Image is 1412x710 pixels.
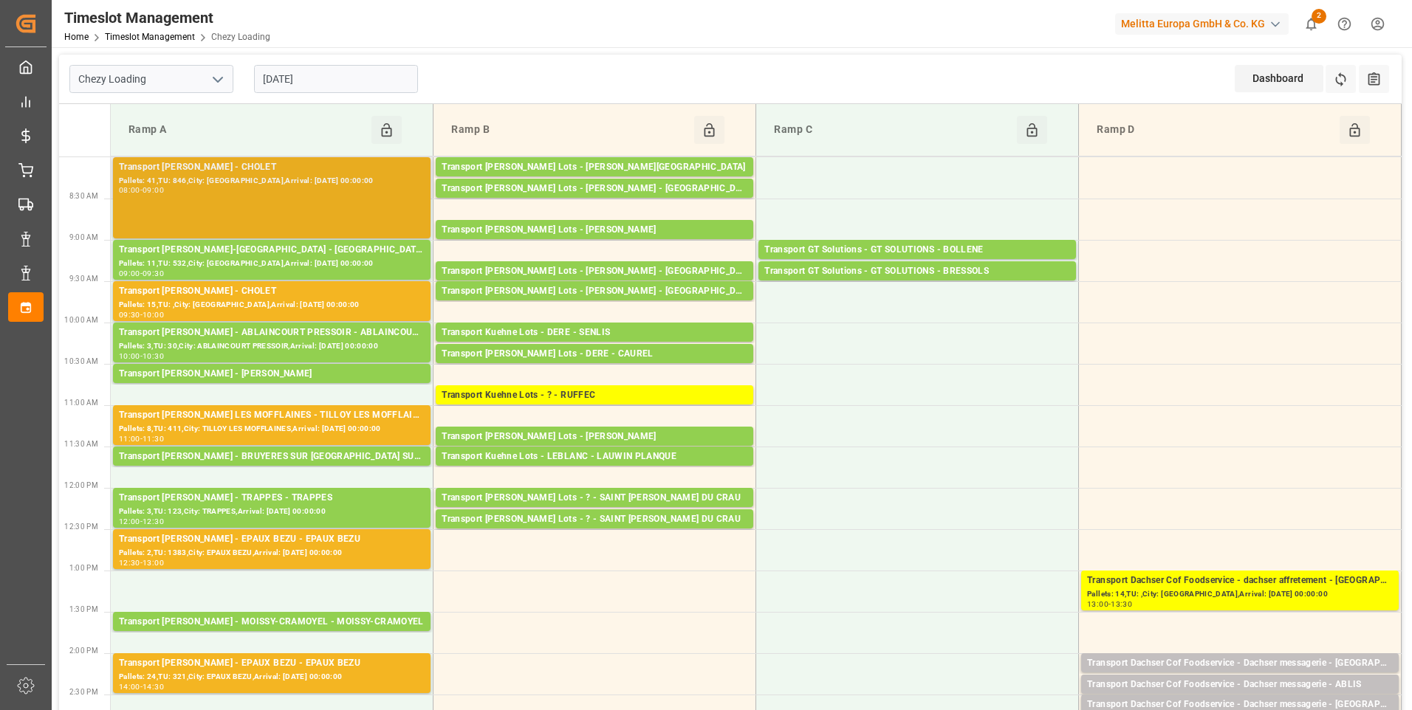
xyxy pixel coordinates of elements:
[69,192,98,200] span: 8:30 AM
[1087,671,1393,683] div: Pallets: ,TU: 113,City: [GEOGRAPHIC_DATA],Arrival: [DATE] 00:00:00
[442,464,747,477] div: Pallets: ,TU: 101,City: LAUWIN PLANQUE,Arrival: [DATE] 00:00:00
[1328,7,1361,41] button: Help Center
[119,449,425,464] div: Transport [PERSON_NAME] - BRUYERES SUR [GEOGRAPHIC_DATA] SUR [GEOGRAPHIC_DATA]
[442,238,747,250] div: Pallets: 18,TU: 772,City: CARQUEFOU,Arrival: [DATE] 00:00:00
[64,523,98,531] span: 12:30 PM
[69,275,98,283] span: 9:30 AM
[119,367,425,382] div: Transport [PERSON_NAME] - [PERSON_NAME]
[442,160,747,175] div: Transport [PERSON_NAME] Lots - [PERSON_NAME][GEOGRAPHIC_DATA]
[442,512,747,527] div: Transport [PERSON_NAME] Lots - ? - SAINT [PERSON_NAME] DU CRAU
[442,279,747,292] div: Pallets: ,TU: 120,City: [GEOGRAPHIC_DATA][PERSON_NAME],Arrival: [DATE] 00:00:00
[1312,9,1326,24] span: 2
[442,299,747,311] div: Pallets: ,TU: 574,City: [GEOGRAPHIC_DATA],Arrival: [DATE] 00:00:00
[119,243,425,258] div: Transport [PERSON_NAME]-[GEOGRAPHIC_DATA] - [GEOGRAPHIC_DATA]-[GEOGRAPHIC_DATA]
[119,615,425,630] div: Transport [PERSON_NAME] - MOISSY-CRAMOYEL - MOISSY-CRAMOYEL
[768,116,1017,144] div: Ramp C
[69,647,98,655] span: 2:00 PM
[64,32,89,42] a: Home
[119,284,425,299] div: Transport [PERSON_NAME] - CHOLET
[119,311,140,318] div: 09:30
[140,559,143,566] div: -
[1115,13,1289,35] div: Melitta Europa GmbH & Co. KG
[64,316,98,324] span: 10:00 AM
[1087,692,1393,705] div: Pallets: 1,TU: 35,City: ABLIS,Arrival: [DATE] 00:00:00
[64,399,98,407] span: 11:00 AM
[64,481,98,489] span: 12:00 PM
[442,340,747,353] div: Pallets: ,TU: 482,City: [GEOGRAPHIC_DATA],Arrival: [DATE] 00:00:00
[143,311,164,318] div: 10:00
[69,65,233,93] input: Type to search/select
[119,464,425,477] div: Pallets: ,TU: 116,City: [GEOGRAPHIC_DATA],Arrival: [DATE] 00:00:00
[143,187,164,193] div: 09:00
[1295,7,1328,41] button: show 2 new notifications
[1087,656,1393,671] div: Transport Dachser Cof Foodservice - Dachser messagerie - [GEOGRAPHIC_DATA]
[119,656,425,671] div: Transport [PERSON_NAME] - EPAUX BEZU - EPAUX BEZU
[140,683,143,690] div: -
[442,444,747,457] div: Pallets: 4,TU: 128,City: [GEOGRAPHIC_DATA],Arrival: [DATE] 00:00:00
[1087,678,1393,692] div: Transport Dachser Cof Foodservice - Dachser messagerie - ABLIS
[119,683,140,690] div: 14:00
[140,187,143,193] div: -
[119,532,425,547] div: Transport [PERSON_NAME] - EPAUX BEZU - EPAUX BEZU
[119,325,425,340] div: Transport [PERSON_NAME] - ABLAINCOURT PRESSOIR - ABLAINCOURT PRESSOIR
[119,435,140,442] div: 11:00
[119,187,140,193] div: 08:00
[119,491,425,506] div: Transport [PERSON_NAME] - TRAPPES - TRAPPES
[445,116,694,144] div: Ramp B
[119,506,425,518] div: Pallets: 3,TU: 123,City: TRAPPES,Arrival: [DATE] 00:00:00
[140,311,143,318] div: -
[143,353,164,359] div: 10:30
[442,403,747,416] div: Pallets: 2,TU: 1039,City: RUFFEC,Arrival: [DATE] 00:00:00
[105,32,195,42] a: Timeslot Management
[1108,601,1111,607] div: -
[119,408,425,423] div: Transport [PERSON_NAME] LES MOFFLAINES - TILLOY LES MOFFLAINES
[442,388,747,403] div: Transport Kuehne Lots - ? - RUFFEC
[1087,601,1108,607] div: 13:00
[69,233,98,241] span: 9:00 AM
[143,559,164,566] div: 13:00
[140,518,143,525] div: -
[140,353,143,359] div: -
[442,325,747,340] div: Transport Kuehne Lots - DERE - SENLIS
[254,65,418,93] input: DD-MM-YYYY
[119,160,425,175] div: Transport [PERSON_NAME] - CHOLET
[143,683,164,690] div: 14:30
[1115,10,1295,38] button: Melitta Europa GmbH & Co. KG
[64,7,270,29] div: Timeslot Management
[764,243,1070,258] div: Transport GT Solutions - GT SOLUTIONS - BOLLENE
[69,605,98,613] span: 1:30 PM
[119,340,425,353] div: Pallets: 3,TU: 30,City: ABLAINCOURT PRESSOIR,Arrival: [DATE] 00:00:00
[442,506,747,518] div: Pallets: 3,TU: 716,City: [GEOGRAPHIC_DATA][PERSON_NAME],Arrival: [DATE] 00:00:00
[442,182,747,196] div: Transport [PERSON_NAME] Lots - [PERSON_NAME] - [GEOGRAPHIC_DATA] SUR [GEOGRAPHIC_DATA]
[123,116,371,144] div: Ramp A
[764,258,1070,270] div: Pallets: 2,TU: ,City: BOLLENE,Arrival: [DATE] 00:00:00
[119,175,425,187] div: Pallets: 41,TU: 846,City: [GEOGRAPHIC_DATA],Arrival: [DATE] 00:00:00
[442,175,747,187] div: Pallets: ,TU: 56,City: [GEOGRAPHIC_DATA],Arrival: [DATE] 00:00:00
[119,299,425,311] div: Pallets: 15,TU: ,City: [GEOGRAPHIC_DATA],Arrival: [DATE] 00:00:00
[442,430,747,444] div: Transport [PERSON_NAME] Lots - [PERSON_NAME]
[140,435,143,442] div: -
[764,264,1070,279] div: Transport GT Solutions - GT SOLUTIONS - BRESSOLS
[119,423,425,435] div: Pallets: 8,TU: 411,City: TILLOY LES MOFFLAINES,Arrival: [DATE] 00:00:00
[442,491,747,506] div: Transport [PERSON_NAME] Lots - ? - SAINT [PERSON_NAME] DU CRAU
[119,547,425,559] div: Pallets: 2,TU: 1383,City: EPAUX BEZU,Arrival: [DATE] 00:00:00
[119,382,425,394] div: Pallets: 1,TU: 9,City: [GEOGRAPHIC_DATA],Arrival: [DATE] 00:00:00
[206,68,228,91] button: open menu
[764,279,1070,292] div: Pallets: 1,TU: 84,City: BRESSOLS,Arrival: [DATE] 00:00:00
[119,518,140,525] div: 12:00
[1235,65,1323,92] div: Dashboard
[119,258,425,270] div: Pallets: 11,TU: 532,City: [GEOGRAPHIC_DATA],Arrival: [DATE] 00:00:00
[442,527,747,540] div: Pallets: 2,TU: 671,City: [GEOGRAPHIC_DATA][PERSON_NAME],Arrival: [DATE] 00:00:00
[140,270,143,277] div: -
[442,264,747,279] div: Transport [PERSON_NAME] Lots - [PERSON_NAME] - [GEOGRAPHIC_DATA][PERSON_NAME]
[1111,601,1132,607] div: 13:30
[69,688,98,696] span: 2:30 PM
[1087,588,1393,601] div: Pallets: 14,TU: ,City: [GEOGRAPHIC_DATA],Arrival: [DATE] 00:00:00
[442,449,747,464] div: Transport Kuehne Lots - LEBLANC - LAUWIN PLANQUE
[119,630,425,642] div: Pallets: 2,TU: ,City: MOISSY-CRAMOYEL,Arrival: [DATE] 00:00:00
[1087,573,1393,588] div: Transport Dachser Cof Foodservice - dachser affretement - [GEOGRAPHIC_DATA]
[442,196,747,209] div: Pallets: 1,TU: 5,City: [GEOGRAPHIC_DATA],Arrival: [DATE] 00:00:00
[442,284,747,299] div: Transport [PERSON_NAME] Lots - [PERSON_NAME] - [GEOGRAPHIC_DATA]
[119,270,140,277] div: 09:00
[442,223,747,238] div: Transport [PERSON_NAME] Lots - [PERSON_NAME]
